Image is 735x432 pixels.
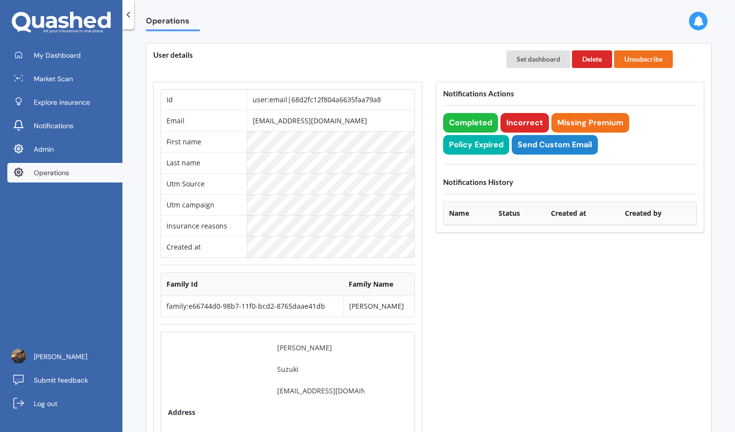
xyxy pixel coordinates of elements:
td: Id [161,90,247,110]
span: Admin [34,144,54,154]
span: Operations [146,16,200,29]
a: My Dashboard [7,45,122,65]
h4: Notifications Actions [443,89,697,98]
td: Email [161,110,247,131]
h4: User details [153,50,493,60]
a: [PERSON_NAME] [7,347,122,366]
span: Explore insurance [34,97,90,107]
span: Notifications [34,121,73,131]
span: My Dashboard [34,50,81,60]
button: Missing Premium [551,113,629,133]
a: Submit feedback [7,370,122,390]
th: Created at [545,202,620,225]
button: Delete [572,50,612,68]
a: Market Scan [7,69,122,89]
input: Address [268,404,374,421]
button: Completed [443,113,498,133]
td: Utm Source [161,173,247,194]
button: Send Custom Email [512,135,598,155]
td: First name [161,131,247,152]
td: Created at [161,236,247,257]
h4: Notifications History [443,178,697,187]
button: Policy Expired [443,135,509,155]
a: Log out [7,394,122,413]
span: Operations [34,168,69,178]
td: [EMAIL_ADDRESS][DOMAIN_NAME] [247,110,414,131]
span: [PERSON_NAME] [34,352,87,362]
span: Address [168,408,263,417]
span: Log out [34,399,57,409]
button: Set dashboard [506,50,570,68]
td: family:e66744d0-98b7-11f0-bcd2-8765daae41db [161,296,343,317]
span: Submit feedback [34,375,88,385]
a: Notifications [7,116,122,136]
img: ACg8ocJLa-csUtcL-80ItbA20QSwDJeqfJvWfn8fgM9RBEIPTcSLDHdf=s96-c [11,349,26,364]
th: Family Id [161,273,343,296]
th: Status [493,202,545,225]
a: Admin [7,139,122,159]
td: user:email|68d2fc12f804a6635faa79a8 [247,90,414,110]
a: Operations [7,163,122,182]
th: Created by [619,202,696,225]
td: Utm campaign [161,194,247,215]
td: [PERSON_NAME] [343,296,414,317]
td: Last name [161,152,247,173]
th: Name [444,202,494,225]
td: Insurance reasons [161,215,247,236]
button: Incorrect [500,113,549,133]
span: Market Scan [34,74,73,84]
th: Family Name [343,273,414,296]
a: Explore insurance [7,92,122,112]
button: Unsubscribe [614,50,673,68]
